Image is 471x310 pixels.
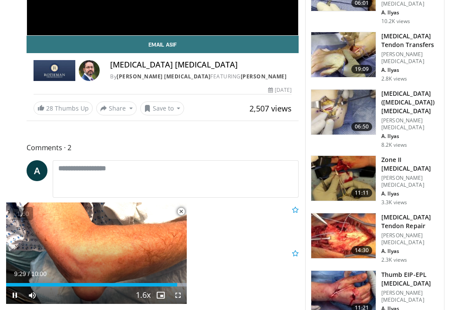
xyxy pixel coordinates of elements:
button: Playback Rate [135,286,152,304]
span: Comments 2 [27,142,299,153]
button: Close [172,202,190,221]
div: By FEATURING [110,73,292,81]
span: 9:29 [14,270,26,277]
a: Email Asif [27,36,299,53]
a: 28 Thumbs Up [34,101,93,115]
h4: [MEDICAL_DATA] [MEDICAL_DATA] [110,60,292,70]
p: 10.2K views [381,18,410,25]
p: A. Ilyas [381,133,439,140]
button: Pause [6,286,24,304]
p: [PERSON_NAME] [MEDICAL_DATA] [381,51,439,65]
a: 14:30 [MEDICAL_DATA] Tendon Repair [PERSON_NAME] [MEDICAL_DATA] A. Ilyas 2.3K views [311,213,439,263]
h3: [MEDICAL_DATA] ([MEDICAL_DATA]) [MEDICAL_DATA] [381,89,439,115]
span: 2,507 views [249,103,292,114]
img: 4a5541cc-58ee-430b-b753-27ac90f79c92.150x105_q85_crop-smart_upscale.jpg [311,156,376,201]
p: A. Ilyas [381,67,439,74]
div: Progress Bar [6,283,187,286]
span: 11:11 [351,189,372,197]
button: Fullscreen [169,286,187,304]
button: Save to [140,101,185,115]
button: Enable picture-in-picture mode [152,286,169,304]
div: [DATE] [268,86,292,94]
img: 6a6e9558-0043-4c14-9335-946eb41604d1.150x105_q85_crop-smart_upscale.jpg [311,213,376,259]
h3: [MEDICAL_DATA] Tendon Repair [381,213,439,230]
span: 19:09 [351,65,372,74]
a: [PERSON_NAME] [MEDICAL_DATA] [117,73,210,80]
a: 19:09 [MEDICAL_DATA] Tendon Transfers [PERSON_NAME] [MEDICAL_DATA] A. Ilyas 2.8K views [311,32,439,82]
span: 10:00 [31,270,47,277]
img: Rothman Hand Surgery [34,60,75,81]
p: [PERSON_NAME] [MEDICAL_DATA] [381,232,439,246]
p: A. Ilyas [381,190,439,197]
span: 06:50 [351,122,372,131]
p: [PERSON_NAME] [MEDICAL_DATA] [381,290,439,303]
button: Share [96,101,137,115]
h3: [MEDICAL_DATA] Tendon Transfers [381,32,439,49]
a: 06:50 [MEDICAL_DATA] ([MEDICAL_DATA]) [MEDICAL_DATA] [PERSON_NAME] [MEDICAL_DATA] A. Ilyas 8.2K v... [311,89,439,148]
a: 11:11 Zone II [MEDICAL_DATA] [PERSON_NAME] [MEDICAL_DATA] A. Ilyas 3.3K views [311,155,439,206]
p: A. Ilyas [381,9,439,16]
p: A. Ilyas [381,248,439,255]
p: 2.8K views [381,75,407,82]
img: 1258483a-2caa-4568-b9ce-19b9faa18c39.150x105_q85_crop-smart_upscale.jpg [311,90,376,135]
h3: Thumb EIP-EPL [MEDICAL_DATA] [381,270,439,288]
span: 28 [46,104,53,112]
p: 2.3K views [381,256,407,263]
p: [PERSON_NAME] [MEDICAL_DATA] [381,175,439,189]
button: Mute [24,286,41,304]
h3: Zone II [MEDICAL_DATA] [381,155,439,173]
a: A [27,160,47,181]
p: 3.3K views [381,199,407,206]
a: [PERSON_NAME] [241,73,287,80]
img: 9845f27b-1645-4757-93c0-e87f73c9c6b9.150x105_q85_crop-smart_upscale.jpg [311,32,376,77]
span: / [28,270,30,277]
p: [PERSON_NAME] [MEDICAL_DATA] [381,117,439,131]
span: 14:30 [351,246,372,255]
p: 8.2K views [381,142,407,148]
img: Avatar [79,60,100,81]
video-js: Video Player [6,202,187,304]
